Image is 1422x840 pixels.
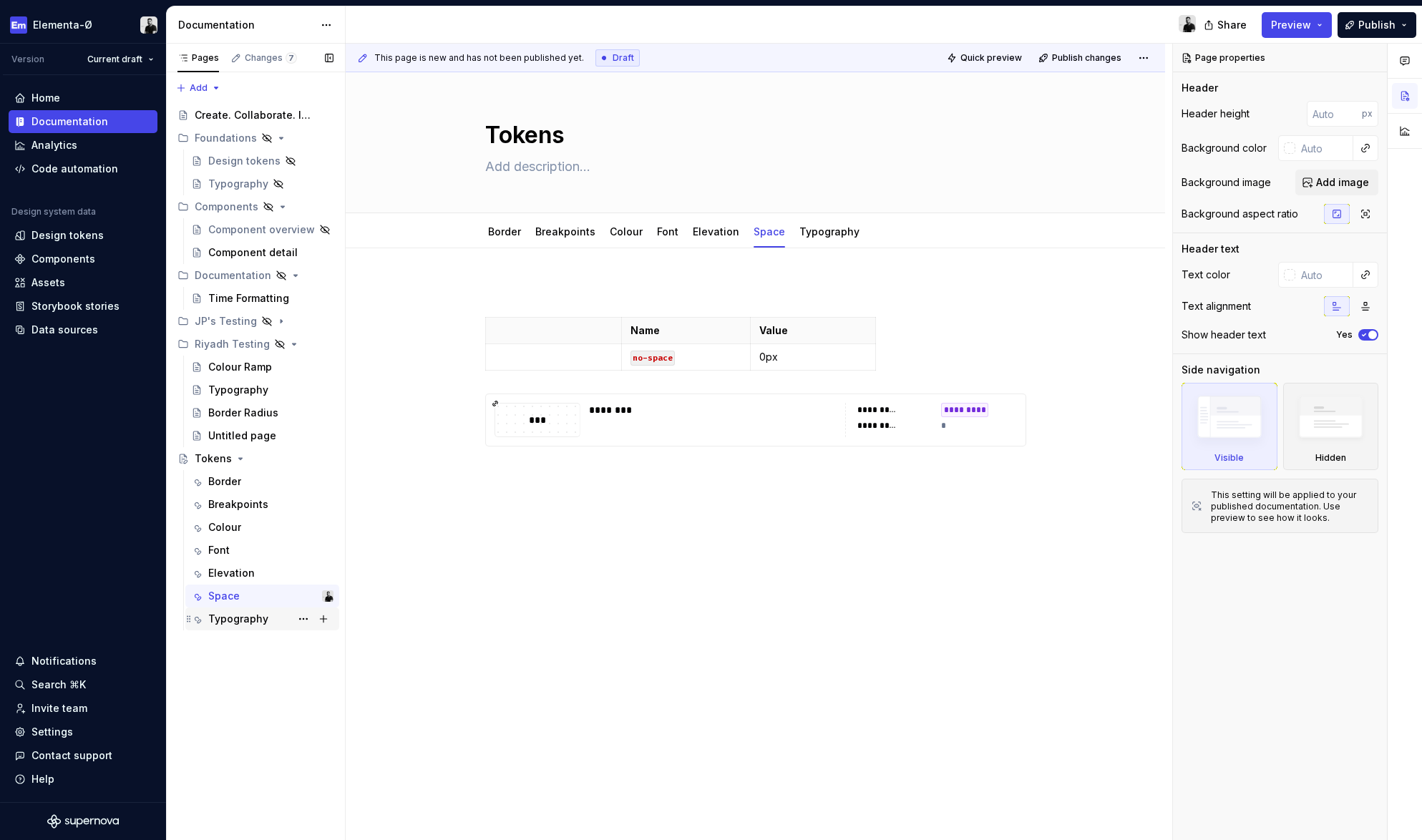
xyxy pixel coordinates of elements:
div: Header [1182,81,1218,95]
div: Visible [1182,383,1277,470]
div: Design tokens [31,228,104,243]
button: Add image [1295,170,1378,195]
div: Colour [208,520,241,534]
button: Share [1197,12,1256,38]
div: Page tree [172,104,339,630]
div: Components [195,200,258,214]
div: Border [208,474,241,489]
input: Auto [1295,135,1353,161]
div: Header text [1182,242,1240,256]
div: Background color [1182,141,1267,155]
div: Hidden [1283,383,1379,470]
div: Search ⌘K [31,678,86,692]
div: Create. Collaborate. Innovate [195,108,313,122]
a: SpaceRiyadh Gordon [185,585,339,607]
textarea: Tokens [482,118,1023,152]
a: Border [185,470,339,493]
div: Font [208,543,230,557]
a: Design tokens [9,224,157,247]
a: Breakpoints [185,493,339,516]
span: 7 [286,52,297,64]
a: Data sources [9,318,157,341]
div: Time Formatting [208,291,289,306]
div: Documentation [31,114,108,129]
div: This setting will be applied to your published documentation. Use preview to see how it looks. [1211,489,1369,524]
div: Riyadh Testing [172,333,339,356]
div: Space [208,589,240,603]
span: Current draft [87,54,142,65]
div: Analytics [31,138,77,152]
div: Typography [794,216,865,246]
div: Notifications [31,654,97,668]
div: Space [748,216,791,246]
div: Changes [245,52,297,64]
div: Background image [1182,175,1271,190]
span: Publish changes [1052,52,1121,64]
a: Assets [9,271,157,294]
div: Header height [1182,107,1250,121]
code: no-space [630,351,675,366]
div: Background aspect ratio [1182,207,1298,221]
div: Documentation [195,268,271,283]
a: Code automation [9,157,157,180]
div: Side navigation [1182,363,1260,377]
div: Typography [208,383,268,397]
button: Preview [1262,12,1332,38]
a: Create. Collaborate. Innovate [172,104,339,127]
button: Help [9,768,157,791]
span: Add image [1316,175,1369,190]
a: Time Formatting [185,287,339,310]
button: Quick preview [943,48,1028,68]
p: Value [759,323,867,338]
div: Untitled page [208,429,276,443]
div: Foundations [172,127,339,150]
div: Components [31,252,95,266]
div: Typography [208,177,268,191]
div: Colour Ramp [208,360,272,374]
div: Border [482,216,527,246]
span: Preview [1271,18,1311,32]
div: Contact support [31,748,112,763]
button: Publish changes [1034,48,1128,68]
img: Riyadh Gordon [322,590,333,602]
div: Version [11,54,44,65]
a: Space [754,225,785,238]
div: Breakpoints [208,497,268,512]
a: Component detail [185,241,339,264]
button: Add [172,78,225,98]
a: Components [9,248,157,270]
div: Invite team [31,701,87,716]
div: Riyadh Testing [195,337,270,351]
a: Border [488,225,521,238]
div: JP's Testing [195,314,257,328]
div: Foundations [195,131,257,145]
div: Pages [177,52,219,64]
div: Design tokens [208,154,281,168]
div: Text alignment [1182,299,1251,313]
button: Notifications [9,650,157,673]
div: Typography [208,612,268,626]
div: Breakpoints [530,216,601,246]
a: Typography [185,172,339,195]
input: Auto [1295,262,1353,288]
span: Quick preview [960,52,1022,64]
a: Tokens [172,447,339,470]
img: e72e9e65-9f43-4cb3-89a7-ea83765f03bf.png [10,16,27,34]
div: Component detail [208,245,298,260]
span: This page is new and has not been published yet. [374,52,584,64]
a: Elevation [693,225,739,238]
a: Elevation [185,562,339,585]
img: Riyadh Gordon [140,16,157,34]
a: Storybook stories [9,295,157,318]
a: Home [9,87,157,109]
div: Code automation [31,162,118,176]
a: Colour [610,225,643,238]
div: Storybook stories [31,299,120,313]
div: Settings [31,725,73,739]
div: Documentation [178,18,313,32]
a: Component overview [185,218,339,241]
div: Components [172,195,339,218]
div: Help [31,772,54,786]
div: Component overview [208,223,315,237]
a: Supernova Logo [47,814,119,829]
